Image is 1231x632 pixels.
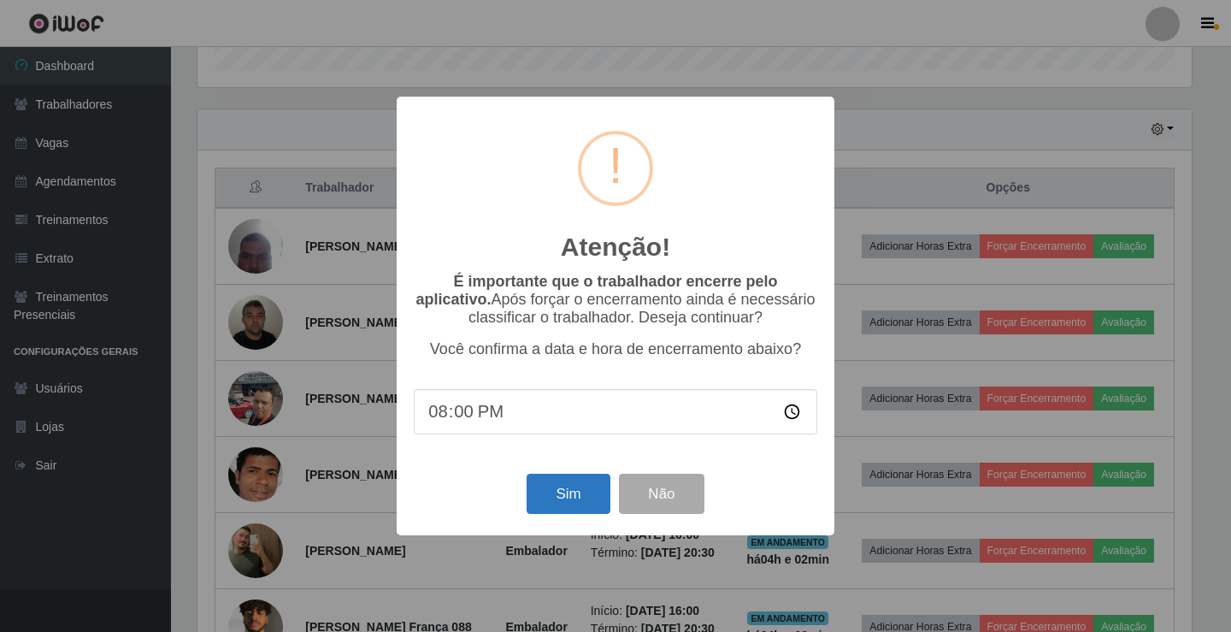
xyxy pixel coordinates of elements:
[414,273,817,327] p: Após forçar o encerramento ainda é necessário classificar o trabalhador. Deseja continuar?
[415,273,777,308] b: É importante que o trabalhador encerre pelo aplicativo.
[619,474,704,514] button: Não
[527,474,610,514] button: Sim
[561,232,670,263] h2: Atenção!
[414,340,817,358] p: Você confirma a data e hora de encerramento abaixo?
